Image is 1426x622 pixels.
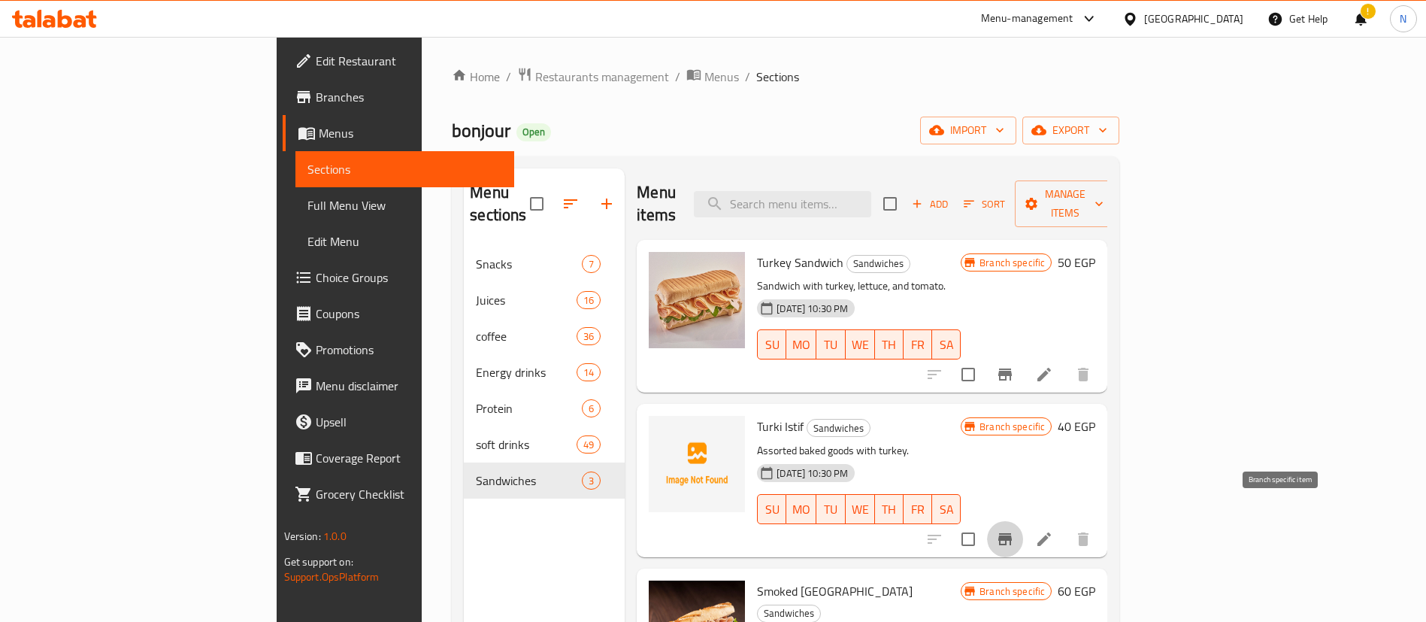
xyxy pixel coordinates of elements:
div: coffee [476,327,577,345]
span: Sandwiches [847,255,910,272]
button: SA [932,329,961,360]
div: Sandwiches3 [464,463,625,499]
span: export [1034,121,1107,140]
a: Coupons [283,296,515,332]
span: 36 [577,329,600,344]
button: SU [757,494,786,524]
span: TH [881,499,898,520]
div: items [582,472,601,490]
button: TH [875,329,904,360]
a: Support.OpsPlatform [284,567,380,587]
span: TH [881,334,898,356]
div: items [577,327,601,345]
div: [GEOGRAPHIC_DATA] [1144,11,1243,27]
button: Add section [589,186,625,222]
a: Coverage Report [283,440,515,476]
span: Edit Restaurant [316,52,503,70]
a: Choice Groups [283,259,515,296]
span: Sandwiches [758,605,820,622]
li: / [675,68,680,86]
nav: breadcrumb [452,67,1119,86]
h6: 60 EGP [1058,581,1095,602]
div: Menu-management [981,10,1073,28]
span: MO [792,499,810,520]
a: Full Menu View [295,187,515,223]
h2: Menu items [637,181,676,226]
button: SU [757,329,786,360]
button: WE [846,494,875,524]
span: Snacks [476,255,582,273]
span: Sections [756,68,799,86]
span: TU [822,499,839,520]
a: Menus [686,67,739,86]
span: Grocery Checklist [316,485,503,503]
span: 1.0.0 [323,526,347,546]
a: Restaurants management [517,67,669,86]
span: Restaurants management [535,68,669,86]
img: Turki Istif [649,416,745,512]
span: N [1400,11,1406,27]
button: export [1022,117,1119,144]
a: Upsell [283,404,515,440]
button: TU [816,329,845,360]
li: / [745,68,750,86]
h6: 40 EGP [1058,416,1095,437]
span: Coverage Report [316,449,503,467]
span: Energy drinks [476,363,577,381]
a: Promotions [283,332,515,368]
span: Smoked [GEOGRAPHIC_DATA] [757,580,913,602]
span: Branch specific [973,584,1051,599]
div: items [577,363,601,381]
div: Snacks7 [464,246,625,282]
span: WE [852,334,869,356]
a: Sections [295,151,515,187]
span: MO [792,334,810,356]
span: SU [764,334,780,356]
span: Turki Istif [757,415,804,438]
div: Open [516,123,551,141]
input: search [694,191,871,217]
span: Sort [964,196,1005,213]
div: Sandwiches [846,255,910,273]
a: Edit menu item [1035,530,1053,548]
span: 49 [577,438,600,452]
span: Sandwiches [476,472,582,490]
span: Manage items [1027,185,1104,223]
span: 16 [577,293,600,308]
span: Sort items [954,193,1015,216]
span: Sort sections [553,186,589,222]
span: Sandwiches [807,420,870,437]
div: soft drinks [476,435,577,454]
p: Sandwich with turkey, lettuce, and tomato. [757,277,961,296]
span: TU [822,334,839,356]
button: TU [816,494,845,524]
button: Sort [960,193,1009,216]
span: Menus [319,124,503,142]
a: Edit menu item [1035,366,1053,384]
nav: Menu sections [464,240,625,505]
span: Juices [476,291,577,309]
span: Protein [476,399,582,417]
div: items [582,399,601,417]
span: SA [938,499,955,520]
span: Select all sections [521,188,553,220]
button: delete [1065,357,1101,393]
span: Get support on: [284,552,353,572]
button: TH [875,494,904,524]
div: Protein6 [464,390,625,426]
button: import [920,117,1016,144]
button: FR [904,494,932,524]
a: Edit Menu [295,223,515,259]
a: Edit Restaurant [283,43,515,79]
span: Menu disclaimer [316,377,503,395]
span: Branch specific [973,256,1051,270]
span: Select section [874,188,906,220]
span: import [932,121,1004,140]
button: SA [932,494,961,524]
div: Sandwiches [807,419,870,437]
div: items [582,255,601,273]
span: Sections [307,160,503,178]
div: Juices16 [464,282,625,318]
